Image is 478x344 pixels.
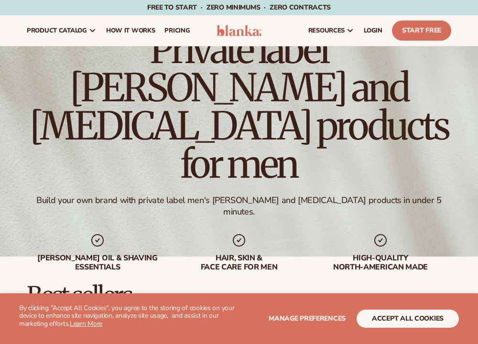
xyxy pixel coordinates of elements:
[269,310,346,328] button: Manage preferences
[319,254,442,272] div: High-quality North-american made
[22,15,101,46] a: product catalog
[217,25,261,36] img: logo
[164,27,190,34] span: pricing
[392,21,451,41] a: Start Free
[36,254,159,272] div: [PERSON_NAME] oil & shaving essentials
[19,304,239,328] p: By clicking "Accept All Cookies", you agree to the storing of cookies on your device to enhance s...
[106,27,155,34] span: How It Works
[70,319,102,328] a: Learn More
[160,15,195,46] a: pricing
[364,27,382,34] span: LOGIN
[308,27,345,34] span: resources
[269,314,346,323] span: Manage preferences
[101,15,160,46] a: How It Works
[178,254,300,272] div: hair, skin & face care for men
[27,195,451,217] div: Build your own brand with private label men's [PERSON_NAME] and [MEDICAL_DATA] products in under ...
[27,283,372,309] h2: Best sellers
[357,310,459,328] button: accept all cookies
[27,31,451,183] h1: Private label [PERSON_NAME] and [MEDICAL_DATA] products for men
[359,15,387,46] a: LOGIN
[147,3,331,12] span: Free to start · ZERO minimums · ZERO contracts
[27,27,87,34] span: product catalog
[304,15,359,46] a: resources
